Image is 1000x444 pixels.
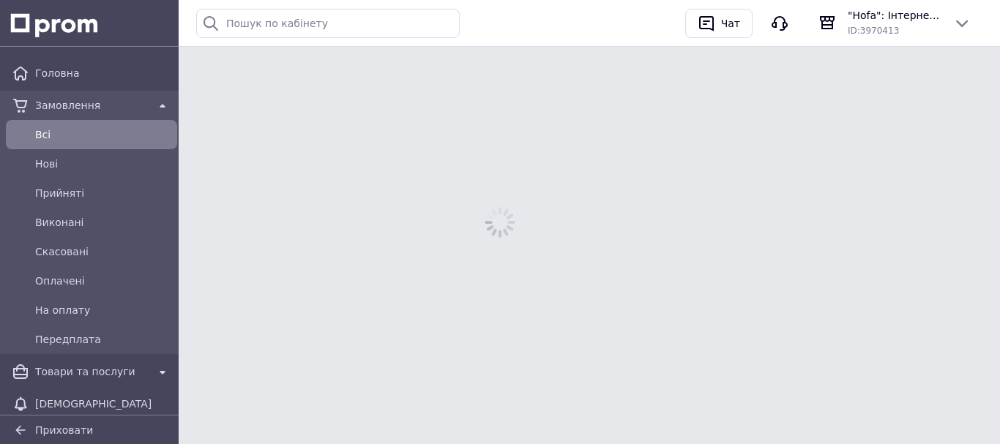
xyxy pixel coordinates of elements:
span: Передплата [35,332,171,347]
span: Головна [35,66,171,80]
div: Чат [718,12,743,34]
span: Прийняті [35,186,171,200]
span: ID: 3970413 [848,26,899,36]
span: Всi [35,127,171,142]
span: Замовлення [35,98,148,113]
span: Товари та послуги [35,364,148,379]
span: "Hofa": Інтернет-магазин взуття, одягу і товарів для дому! [848,8,941,23]
span: Скасовані [35,244,171,259]
span: [DEMOGRAPHIC_DATA] [35,396,171,411]
button: Чат [685,9,753,38]
span: На оплату [35,303,171,317]
span: Виконані [35,215,171,230]
input: Пошук по кабінету [196,9,460,38]
span: Приховати [35,424,93,436]
span: Нові [35,157,171,171]
span: Оплачені [35,274,171,288]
